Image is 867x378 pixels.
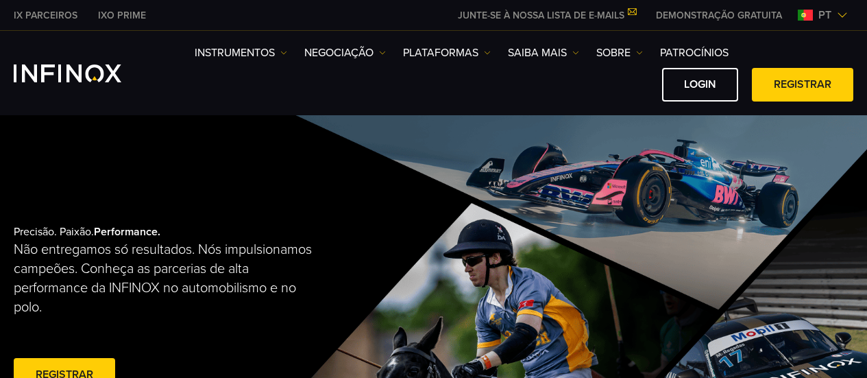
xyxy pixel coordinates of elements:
[646,8,792,23] a: INFINOX MENU
[662,68,738,102] a: Login
[813,7,837,23] span: pt
[14,64,154,82] a: INFINOX Logo
[3,8,88,23] a: INFINOX
[195,45,287,61] a: Instrumentos
[448,10,646,21] a: JUNTE-SE À NOSSA LISTA DE E-MAILS
[304,45,386,61] a: NEGOCIAÇÃO
[403,45,491,61] a: PLATAFORMAS
[752,68,853,102] a: Registrar
[14,240,316,317] p: Não entregamos só resultados. Nós impulsionamos campeões. Conheça as parcerias de alta performanc...
[88,8,156,23] a: INFINOX
[508,45,579,61] a: Saiba mais
[94,225,160,239] strong: Performance.
[596,45,643,61] a: SOBRE
[660,45,729,61] a: Patrocínios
